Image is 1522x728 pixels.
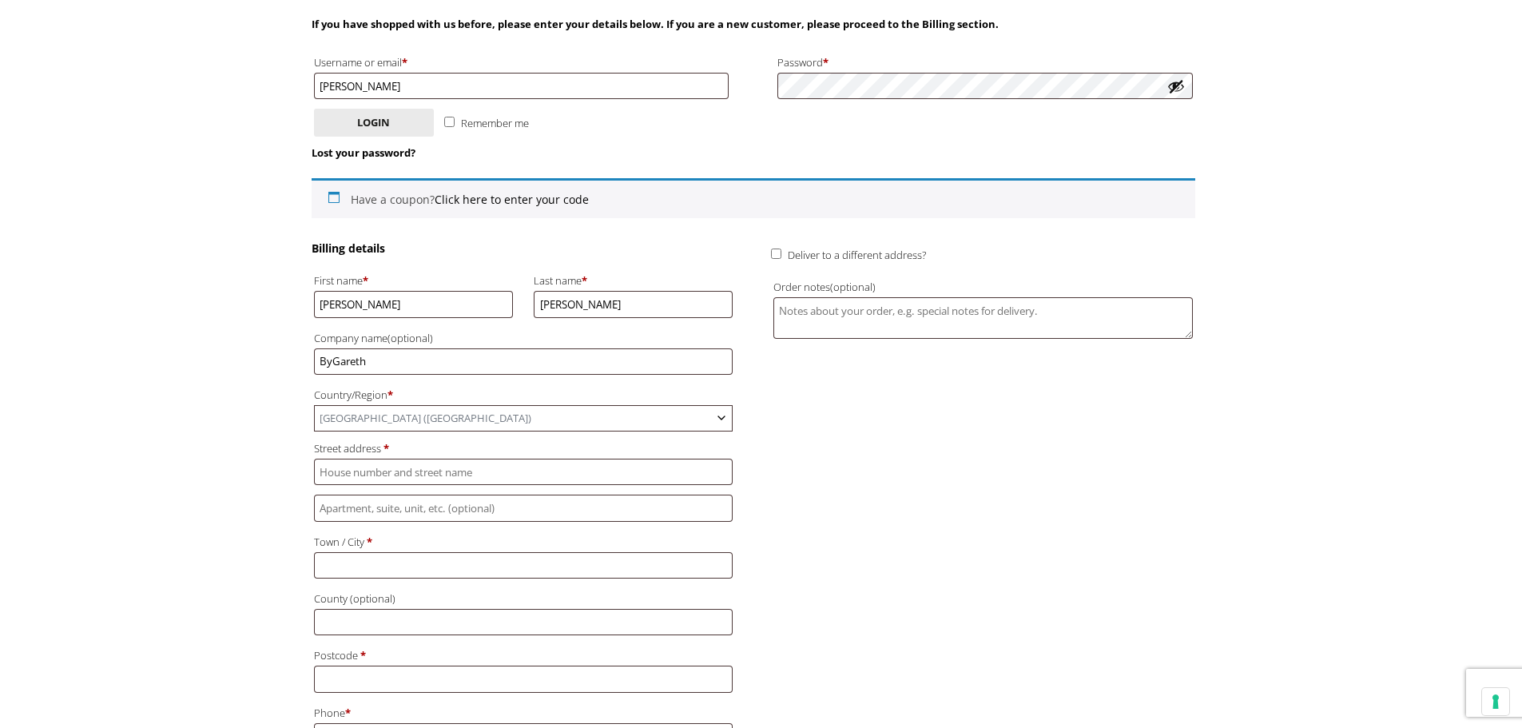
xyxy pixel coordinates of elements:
[314,52,729,73] label: Username or email
[314,438,733,459] label: Street address
[788,248,926,262] span: Deliver to a different address?
[314,328,733,348] label: Company name
[350,591,395,606] span: (optional)
[312,241,736,256] h3: Billing details
[444,117,455,127] input: Remember me
[314,109,434,137] button: Login
[314,702,733,723] label: Phone
[312,178,1195,218] div: Have a coupon?
[1482,688,1509,715] button: Your consent preferences for tracking technologies
[314,531,733,552] label: Town / City
[312,15,1195,34] p: If you have shopped with us before, please enter your details below. If you are a new customer, p...
[314,405,733,432] span: Country/Region
[461,116,529,130] span: Remember me
[773,276,1193,297] label: Order notes
[314,495,733,521] input: Apartment, suite, unit, etc. (optional)
[534,270,733,291] label: Last name
[312,145,415,160] a: Lost your password?
[314,588,733,609] label: County
[314,645,733,666] label: Postcode
[315,406,733,431] span: United Kingdom (UK)
[830,280,876,294] span: (optional)
[435,192,589,207] a: Enter your coupon code
[387,331,433,345] span: (optional)
[777,52,1193,73] label: Password
[314,459,733,485] input: House number and street name
[314,270,514,291] label: First name
[771,249,781,259] input: Deliver to a different address?
[1167,78,1185,95] button: Show password
[314,384,733,405] label: Country/Region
